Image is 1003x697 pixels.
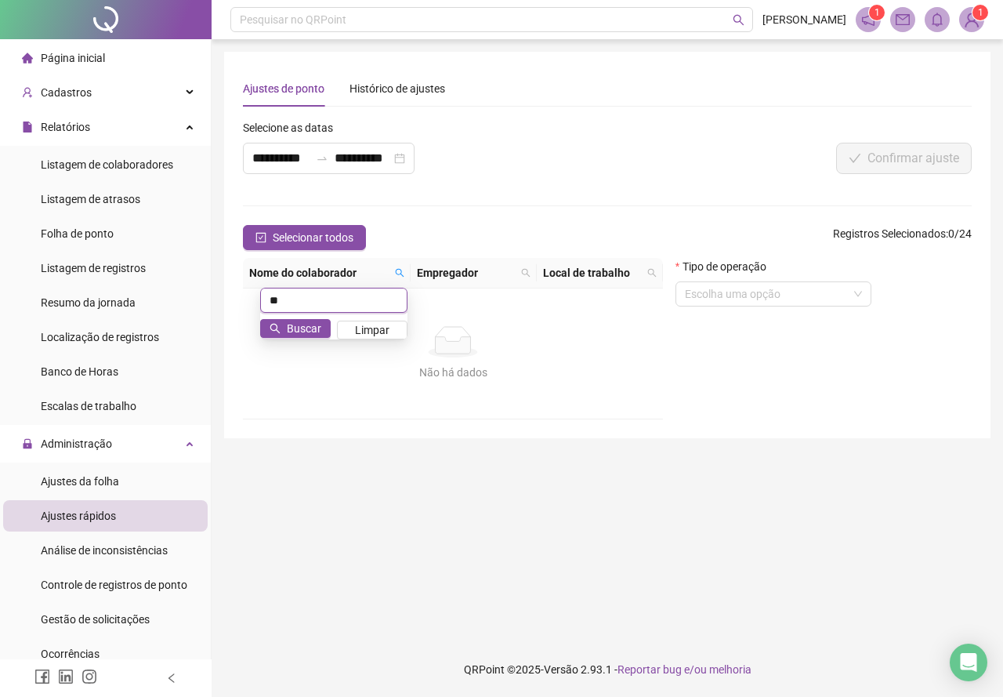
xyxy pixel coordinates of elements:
label: Tipo de operação [675,258,777,275]
span: Listagem de registros [41,262,146,274]
span: Listagem de atrasos [41,193,140,205]
footer: QRPoint © 2025 - 2.93.1 - [212,642,1003,697]
div: Histórico de ajustes [349,80,445,97]
span: notification [861,13,875,27]
span: Limpar [355,321,389,339]
span: 1 [978,7,983,18]
span: Análise de inconsistências [41,544,168,557]
span: check-square [255,232,266,243]
span: Listagem de colaboradores [41,158,173,171]
span: user-add [22,87,33,98]
span: search [518,261,534,285]
div: Ajustes de ponto [243,80,324,97]
span: search [647,268,657,278]
span: search [270,323,281,334]
span: Relatórios [41,121,90,133]
div: Não há dados [262,364,644,381]
span: search [644,261,660,285]
span: Ajustes da folha [41,475,119,488]
span: search [521,268,530,278]
span: Administração [41,437,112,450]
button: Buscar [260,319,331,338]
span: Empregador [417,264,515,281]
span: Gestão de solicitações [41,613,150,626]
span: Registros Selecionados [833,227,946,240]
span: Controle de registros de ponto [41,579,187,591]
sup: 1 [869,5,885,20]
span: bell [930,13,944,27]
span: Escalas de trabalho [41,400,136,412]
span: [PERSON_NAME] [762,11,846,28]
img: 34092 [960,8,983,31]
span: : 0 / 24 [833,225,972,250]
span: Nome do colaborador [249,264,389,281]
span: left [166,673,177,684]
span: 1 [874,7,880,18]
span: Banco de Horas [41,365,118,378]
span: facebook [34,669,50,684]
span: Reportar bug e/ou melhoria [617,663,751,676]
span: Ocorrências [41,648,100,660]
span: to [316,152,328,165]
span: Folha de ponto [41,227,114,240]
span: linkedin [58,669,74,684]
span: Versão [544,663,578,676]
span: Local de trabalho [543,264,641,281]
span: file [22,122,33,133]
span: Localização de registros [41,331,159,343]
span: Página inicial [41,52,105,64]
span: search [392,261,407,285]
span: instagram [81,669,97,684]
button: Confirmar ajuste [836,143,972,174]
label: Selecione as datas [243,119,343,136]
span: Selecionar todos [273,229,353,246]
span: search [733,14,744,26]
button: Limpar [337,321,407,339]
sup: Atualize o seu contato no menu Meus Dados [972,5,988,20]
span: Buscar [287,320,321,337]
span: Ajustes rápidos [41,510,116,522]
span: lock [22,438,33,449]
span: home [22,53,33,64]
button: Selecionar todos [243,225,366,250]
span: Resumo da jornada [41,296,136,309]
span: mail [896,13,910,27]
span: Cadastros [41,86,92,99]
span: search [395,268,404,278]
div: Open Intercom Messenger [950,644,987,681]
span: swap-right [316,152,328,165]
